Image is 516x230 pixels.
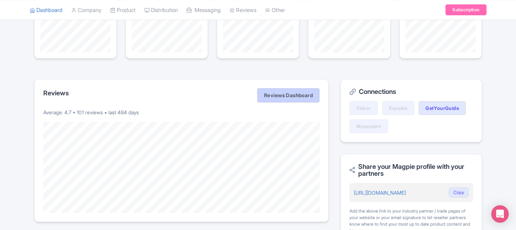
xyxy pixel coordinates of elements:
[445,4,486,15] a: Subscription
[257,88,320,103] a: Reviews Dashboard
[43,108,320,116] p: Average: 4.7 • 101 reviews • last 484 days
[382,101,415,115] a: Expedia
[349,119,388,133] a: Musement
[354,190,406,196] a: [URL][DOMAIN_NAME]
[349,101,377,115] a: Viator
[419,101,466,115] a: GetYourGuide
[349,163,473,178] h2: Share your Magpie profile with your partners
[491,205,509,223] div: Open Intercom Messenger
[449,187,469,198] button: Copy
[43,90,69,97] h2: Reviews
[349,88,473,95] h2: Connections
